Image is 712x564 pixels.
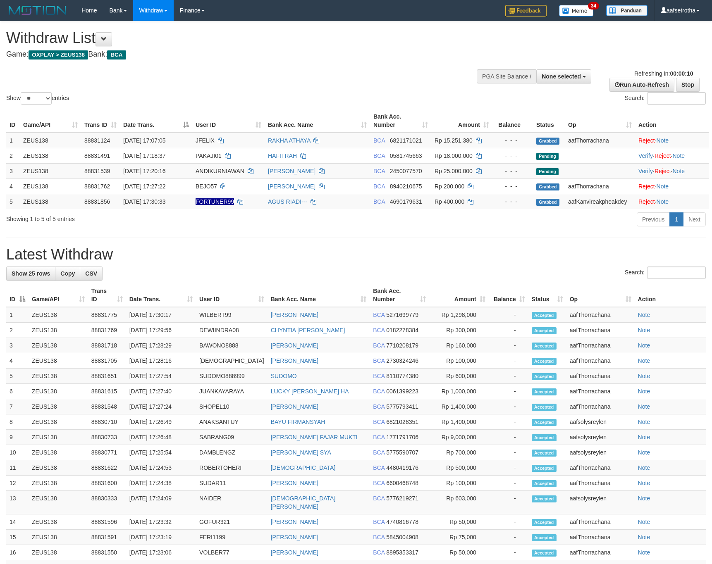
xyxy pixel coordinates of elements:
[635,194,709,209] td: ·
[196,445,268,460] td: DAMBLENGZ
[429,307,489,323] td: Rp 1,298,000
[271,464,336,471] a: [DEMOGRAPHIC_DATA]
[126,338,196,353] td: [DATE] 17:28:29
[542,73,581,80] span: None selected
[126,476,196,491] td: [DATE] 17:24:38
[271,534,318,540] a: [PERSON_NAME]
[532,358,557,365] span: Accepted
[435,198,464,205] span: Rp 400.000
[6,353,29,369] td: 4
[638,464,650,471] a: Note
[647,267,706,279] input: Search:
[373,342,385,349] span: BCA
[496,182,530,190] div: - - -
[271,519,318,525] a: [PERSON_NAME]
[533,109,565,133] th: Status
[373,357,385,364] span: BCA
[271,549,318,556] a: [PERSON_NAME]
[20,194,81,209] td: ZEUS138
[532,450,557,457] span: Accepted
[373,434,385,440] span: BCA
[373,198,385,205] span: BCA
[6,491,29,514] td: 13
[566,430,635,445] td: aafsolysreylen
[126,307,196,323] td: [DATE] 17:30:17
[370,109,431,133] th: Bank Acc. Number: activate to sort column ascending
[489,460,528,476] td: -
[565,109,635,133] th: Op: activate to sort column ascending
[196,414,268,430] td: ANAKSANTUY
[60,270,75,277] span: Copy
[88,323,126,338] td: 88831769
[268,183,315,190] a: [PERSON_NAME]
[489,283,528,307] th: Balance: activate to sort column ascending
[373,464,385,471] span: BCA
[268,137,311,144] a: RAKHA ATHAYA
[88,445,126,460] td: 88830771
[123,152,165,159] span: [DATE] 17:18:37
[489,338,528,353] td: -
[657,183,669,190] a: Note
[126,283,196,307] th: Date Trans.: activate to sort column ascending
[12,270,50,277] span: Show 25 rows
[196,353,268,369] td: [DEMOGRAPHIC_DATA]
[609,78,674,92] a: Run Auto-Refresh
[196,430,268,445] td: SABRANG09
[373,449,385,456] span: BCA
[386,464,418,471] span: Copy 4480419176 to clipboard
[496,136,530,145] div: - - -
[271,342,318,349] a: [PERSON_NAME]
[29,460,88,476] td: ZEUS138
[672,152,685,159] a: Note
[670,70,693,77] strong: 00:00:10
[6,445,29,460] td: 10
[126,399,196,414] td: [DATE] 17:27:24
[196,369,268,384] td: SUDOMO888999
[88,338,126,353] td: 88831718
[435,152,473,159] span: Rp 18.000.000
[647,92,706,105] input: Search:
[6,178,20,194] td: 4
[566,323,635,338] td: aafThorrachana
[373,327,385,333] span: BCA
[638,495,650,502] a: Note
[536,138,559,145] span: Grabbed
[55,267,80,281] a: Copy
[271,449,331,456] a: [PERSON_NAME] SYA
[29,491,88,514] td: ZEUS138
[566,338,635,353] td: aafThorrachana
[373,403,385,410] span: BCA
[429,460,489,476] td: Rp 500,000
[657,198,669,205] a: Note
[386,357,418,364] span: Copy 2730324246 to clipboard
[489,369,528,384] td: -
[6,369,29,384] td: 5
[20,109,81,133] th: Game/API: activate to sort column ascending
[429,283,489,307] th: Amount: activate to sort column ascending
[429,338,489,353] td: Rp 160,000
[196,168,244,174] span: ANDIKURNIAWAN
[676,78,700,92] a: Stop
[29,430,88,445] td: ZEUS138
[6,109,20,133] th: ID
[672,168,685,174] a: Note
[88,353,126,369] td: 88831705
[635,163,709,178] td: · ·
[489,323,528,338] td: -
[271,312,318,318] a: [PERSON_NAME]
[532,480,557,487] span: Accepted
[123,137,165,144] span: [DATE] 17:07:05
[88,384,126,399] td: 88831615
[489,399,528,414] td: -
[88,399,126,414] td: 88831548
[268,198,307,205] a: AGUS RIADI---
[532,434,557,441] span: Accepted
[588,2,599,10] span: 34
[29,414,88,430] td: ZEUS138
[496,198,530,206] div: - - -
[6,338,29,353] td: 3
[271,357,318,364] a: [PERSON_NAME]
[192,109,265,133] th: User ID: activate to sort column ascending
[6,4,69,17] img: MOTION_logo.png
[532,312,557,319] span: Accepted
